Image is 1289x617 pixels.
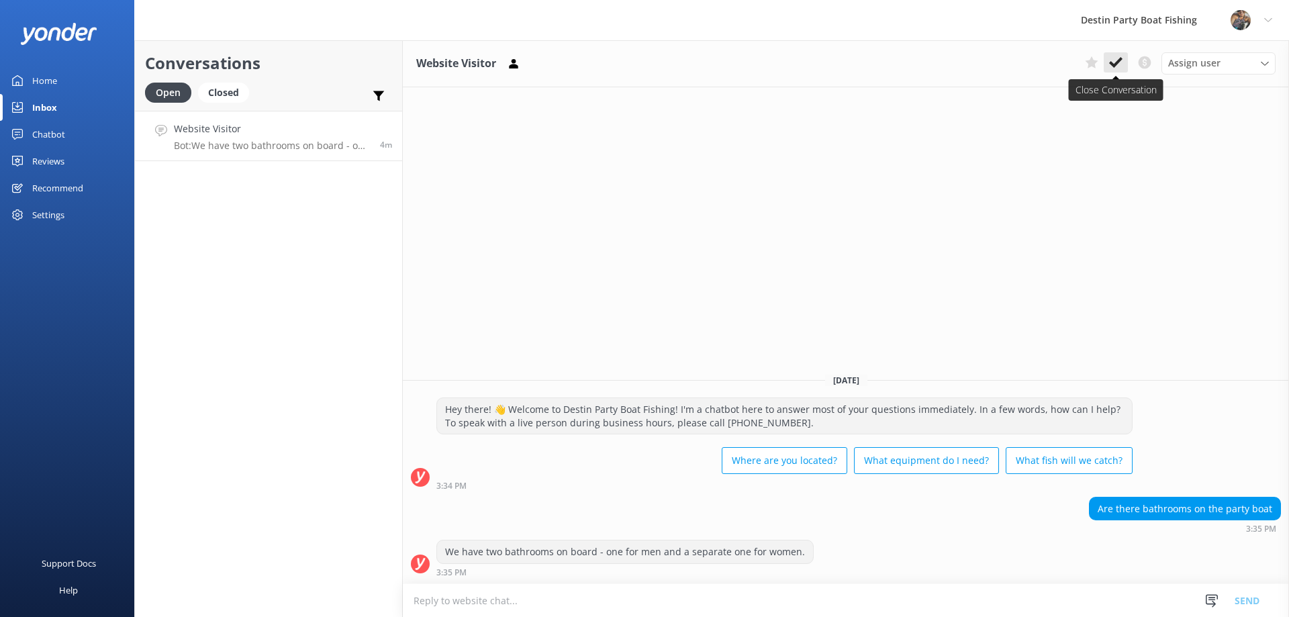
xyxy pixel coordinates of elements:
[145,83,191,103] div: Open
[32,201,64,228] div: Settings
[380,139,392,150] span: Oct 12 2025 03:35pm (UTC -05:00) America/Cancun
[1006,447,1133,474] button: What fish will we catch?
[135,111,402,161] a: Website VisitorBot:We have two bathrooms on board - one for men and a separate one for women.4m
[437,540,813,563] div: We have two bathrooms on board - one for men and a separate one for women.
[20,23,97,45] img: yonder-white-logo.png
[32,67,57,94] div: Home
[722,447,847,474] button: Where are you located?
[198,85,256,99] a: Closed
[1089,524,1281,533] div: Oct 12 2025 03:35pm (UTC -05:00) America/Cancun
[436,481,1133,490] div: Oct 12 2025 03:34pm (UTC -05:00) America/Cancun
[174,140,370,152] p: Bot: We have two bathrooms on board - one for men and a separate one for women.
[59,577,78,604] div: Help
[437,398,1132,434] div: Hey there! 👋 Welcome to Destin Party Boat Fishing! I'm a chatbot here to answer most of your ques...
[436,482,467,490] strong: 3:34 PM
[198,83,249,103] div: Closed
[1161,52,1276,74] div: Assign User
[1231,10,1251,30] img: 250-1666038197.jpg
[436,569,467,577] strong: 3:35 PM
[1246,525,1276,533] strong: 3:35 PM
[145,50,392,76] h2: Conversations
[174,122,370,136] h4: Website Visitor
[32,94,57,121] div: Inbox
[436,567,814,577] div: Oct 12 2025 03:35pm (UTC -05:00) America/Cancun
[854,447,999,474] button: What equipment do I need?
[825,375,867,386] span: [DATE]
[32,121,65,148] div: Chatbot
[42,550,96,577] div: Support Docs
[145,85,198,99] a: Open
[416,55,496,73] h3: Website Visitor
[32,175,83,201] div: Recommend
[1168,56,1221,70] span: Assign user
[1090,497,1280,520] div: Are there bathrooms on the party boat
[32,148,64,175] div: Reviews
